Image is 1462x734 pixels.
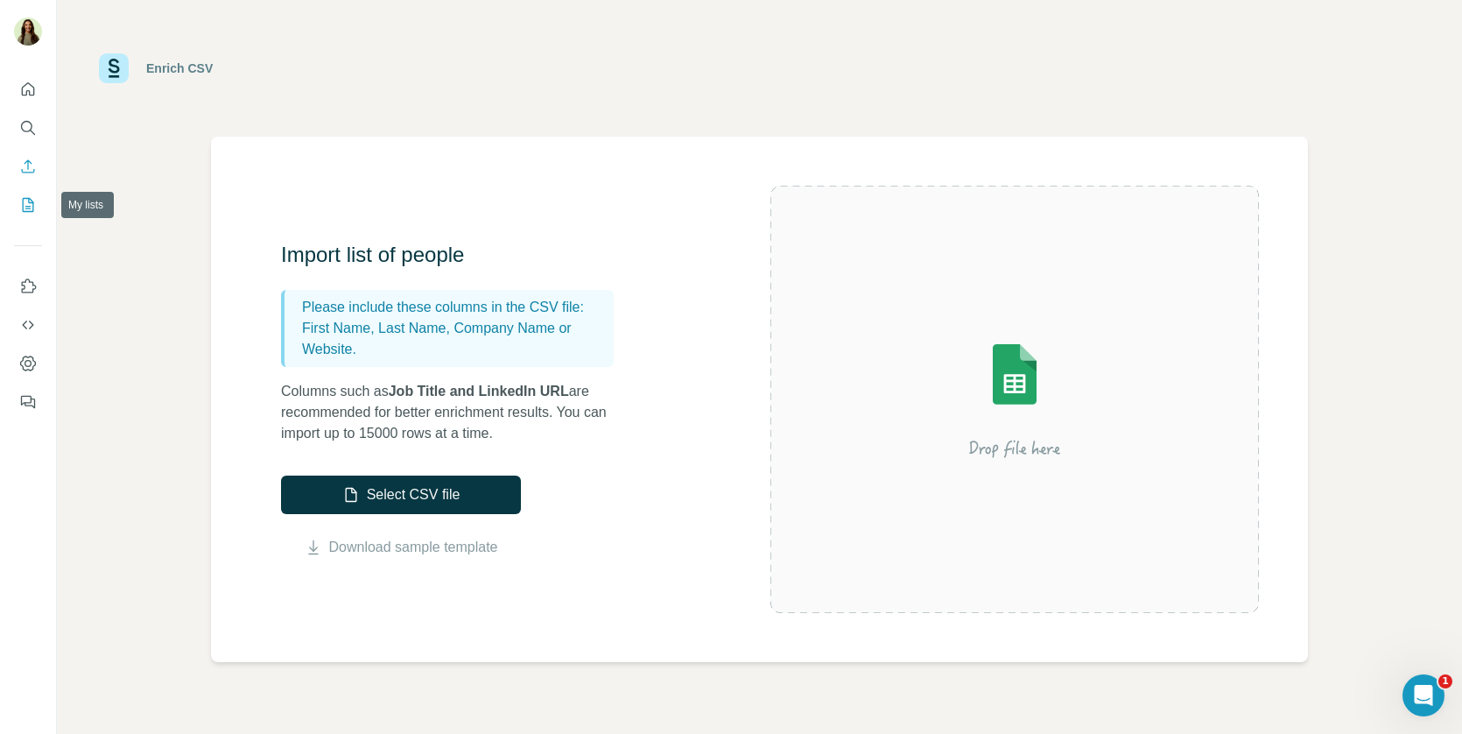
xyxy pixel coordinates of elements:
button: Use Surfe API [14,309,42,341]
span: 1 [1438,674,1452,688]
iframe: Intercom live chat [1402,674,1444,716]
button: Download sample template [281,537,521,558]
button: Use Surfe on LinkedIn [14,271,42,302]
div: Enrich CSV [146,60,213,77]
span: Job Title and LinkedIn URL [389,384,569,399]
button: My lists [14,189,42,221]
button: Feedback [14,386,42,418]
img: Surfe Illustration - Drop file here or select below [857,294,1172,505]
p: Columns such as are recommended for better enrichment results. You can import up to 15000 rows at... [281,381,631,444]
button: Search [14,112,42,144]
button: Enrich CSV [14,151,42,182]
button: Dashboard [14,348,42,379]
button: Select CSV file [281,476,521,514]
p: Please include these columns in the CSV file: [302,297,607,318]
button: Quick start [14,74,42,105]
h3: Import list of people [281,241,631,269]
a: Download sample template [329,537,498,558]
img: Surfe Logo [99,53,129,83]
img: Avatar [14,18,42,46]
p: First Name, Last Name, Company Name or Website. [302,318,607,360]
